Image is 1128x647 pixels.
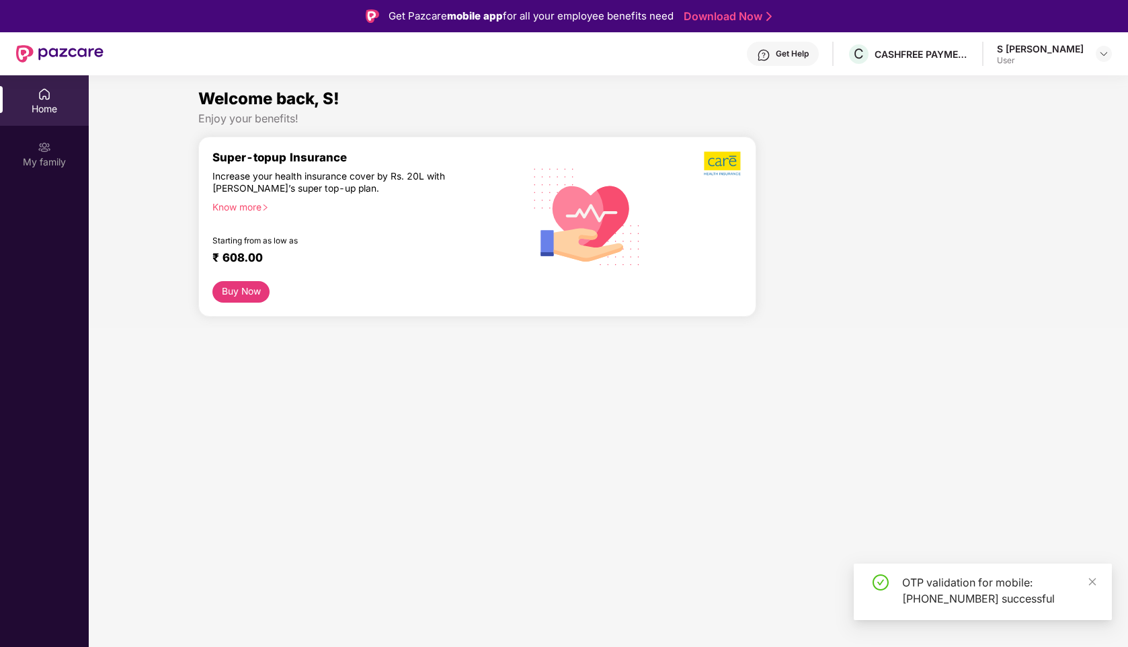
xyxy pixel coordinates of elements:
span: check-circle [873,574,889,591]
span: C [854,46,864,62]
a: Download Now [684,9,768,24]
div: Enjoy your benefits! [198,112,1019,126]
img: Stroke [766,9,772,24]
strong: mobile app [447,9,503,22]
div: Super-topup Insurance [212,151,522,164]
div: OTP validation for mobile: [PHONE_NUMBER] successful [902,574,1096,607]
div: Get Pazcare for all your employee benefits need [389,8,674,24]
span: Welcome back, S! [198,89,339,108]
img: svg+xml;base64,PHN2ZyB3aWR0aD0iMjAiIGhlaWdodD0iMjAiIHZpZXdCb3g9IjAgMCAyMCAyMCIgZmlsbD0ibm9uZSIgeG... [38,141,51,154]
div: ₹ 608.00 [212,251,508,267]
span: right [261,204,269,211]
div: Starting from as low as [212,236,465,245]
img: b5dec4f62d2307b9de63beb79f102df3.png [704,151,742,176]
div: Increase your health insurance cover by Rs. 20L with [PERSON_NAME]’s super top-up plan. [212,170,464,195]
img: svg+xml;base64,PHN2ZyBpZD0iSG9tZSIgeG1sbnM9Imh0dHA6Ly93d3cudzMub3JnLzIwMDAvc3ZnIiB3aWR0aD0iMjAiIG... [38,87,51,101]
img: svg+xml;base64,PHN2ZyBpZD0iRHJvcGRvd24tMzJ4MzIiIHhtbG5zPSJodHRwOi8vd3d3LnczLm9yZy8yMDAwL3N2ZyIgd2... [1098,48,1109,59]
button: Buy Now [212,281,270,303]
img: svg+xml;base64,PHN2ZyBpZD0iSGVscC0zMngzMiIgeG1sbnM9Imh0dHA6Ly93d3cudzMub3JnLzIwMDAvc3ZnIiB3aWR0aD... [757,48,770,62]
div: S [PERSON_NAME] [997,42,1084,55]
img: svg+xml;base64,PHN2ZyB4bWxucz0iaHR0cDovL3d3dy53My5vcmcvMjAwMC9zdmciIHhtbG5zOnhsaW5rPSJodHRwOi8vd3... [523,151,651,281]
img: Logo [366,9,379,23]
span: close [1088,577,1097,586]
img: New Pazcare Logo [16,45,104,63]
div: Know more [212,201,514,211]
div: User [997,55,1084,66]
div: Get Help [776,48,809,59]
div: CASHFREE PAYMENTS INDIA PVT. LTD. [875,48,969,61]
